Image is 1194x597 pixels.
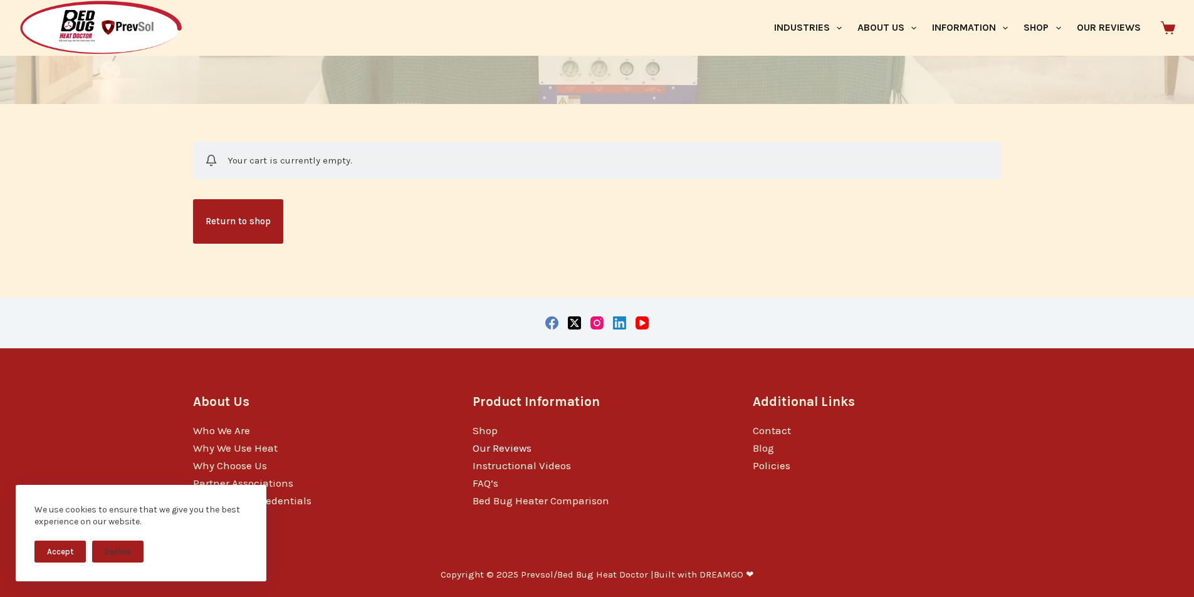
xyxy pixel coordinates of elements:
[473,494,609,507] a: Bed Bug Heater Comparison
[473,424,498,437] a: Shop
[441,569,754,581] p: Copyright © 2025 Prevsol/Bed Bug Heat Doctor |
[473,477,498,489] a: FAQ’s
[92,541,144,563] button: Decline
[545,316,558,330] a: Facebook
[568,316,581,330] a: X (Twitter)
[193,424,250,437] a: Who We Are
[590,316,604,330] a: Instagram
[193,477,293,489] a: Partner Associations
[473,442,532,454] a: Our Reviews
[753,424,791,437] a: Contact
[193,442,278,454] a: Why We Use Heat
[753,442,774,454] a: Blog
[753,459,790,472] a: Policies
[613,316,626,330] a: LinkedIn
[193,392,442,412] h3: About Us
[34,504,248,528] div: We use cookies to ensure that we give you the best experience on our website.
[473,392,721,412] h3: Product Information
[473,459,571,472] a: Instructional Videos
[34,541,86,563] button: Accept
[10,5,48,43] button: Open LiveChat chat widget
[636,316,649,330] a: YouTube
[193,199,283,244] a: Return to shop
[654,569,754,580] a: Built with DREAMGO ❤
[193,142,1002,179] div: Your cart is currently empty.
[193,459,267,472] a: Why Choose Us
[753,392,1002,412] h3: Additional Links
